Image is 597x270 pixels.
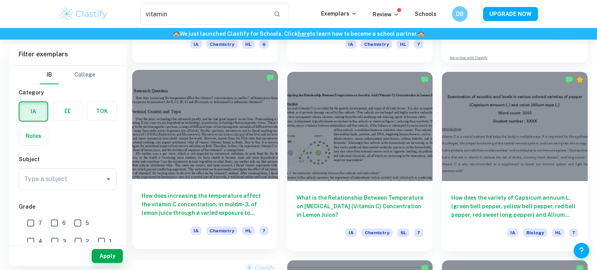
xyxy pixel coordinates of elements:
input: Search for any exemplars... [140,3,267,25]
div: Filter type choice [40,66,95,84]
a: What is the Relationship Between Temperature on [MEDICAL_DATA] (Vitamin C) Concentration in Lemon... [287,72,433,251]
h6: How does the variety of Capsicum annuum L. (green bell pepper, yellow bell pepper, red bell peppe... [451,193,578,219]
span: HL [552,228,564,237]
span: 4 [38,237,42,246]
span: 3 [63,237,66,246]
span: 5 [86,219,89,227]
h6: Category [19,88,117,97]
button: TOK [87,102,116,120]
h6: Grade [19,202,117,211]
span: Biology [523,228,547,237]
h6: Subject [19,155,117,164]
span: 🏫 [173,31,180,37]
span: 7 [414,228,423,237]
img: Clastify logo [59,6,108,22]
a: Advertise with Clastify [450,55,487,61]
a: here [298,31,310,37]
span: Chemistry [361,40,392,49]
h6: Filter exemplars [9,44,126,65]
button: Open [103,174,114,185]
button: Notes [19,127,48,145]
h6: We just launched Clastify for Schools. Click to learn how to become a school partner. [2,30,595,38]
span: IA [345,40,356,49]
span: 🏫 [418,31,424,37]
img: Marked [421,76,429,84]
span: HL [397,40,409,49]
span: SL [397,228,409,237]
p: Exemplars [321,9,357,18]
span: IA [190,40,202,49]
span: IA [346,228,357,237]
span: IA [507,228,518,237]
span: HL [242,40,255,49]
button: IB [40,66,59,84]
h6: DB [456,10,464,18]
span: HL [242,226,255,235]
a: Schools [415,11,436,17]
span: 6 [259,40,269,49]
span: 2 [86,237,89,246]
span: Chemistry [206,226,237,235]
button: EE [53,102,82,120]
button: Apply [92,249,123,263]
button: IA [19,102,47,121]
span: Chemistry [206,40,237,49]
h6: What is the Relationship Between Temperature on [MEDICAL_DATA] (Vitamin C) Concentration in Lemon... [297,193,424,219]
img: Marked [266,74,274,82]
img: Marked [565,76,573,84]
a: How does increasing the temperature affect the vitamin C concentration, in moldm-3, of lemon juic... [132,72,278,251]
button: Help and Feedback [574,243,589,258]
p: Review [373,10,399,19]
span: 7 [38,219,42,227]
span: 7 [414,40,423,49]
span: 1 [109,237,112,246]
h6: How does increasing the temperature affect the vitamin C concentration, in moldm-3, of lemon juic... [141,192,269,217]
span: 6 [62,219,66,227]
div: Premium [576,76,584,84]
span: Chemistry [361,228,393,237]
span: IA [190,226,202,235]
a: How does the variety of Capsicum annuum L. (green bell pepper, yellow bell pepper, red bell peppe... [442,72,588,251]
button: DB [452,6,468,22]
span: 7 [569,228,578,237]
button: UPGRADE NOW [483,7,538,21]
button: College [74,66,95,84]
span: 7 [259,226,269,235]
